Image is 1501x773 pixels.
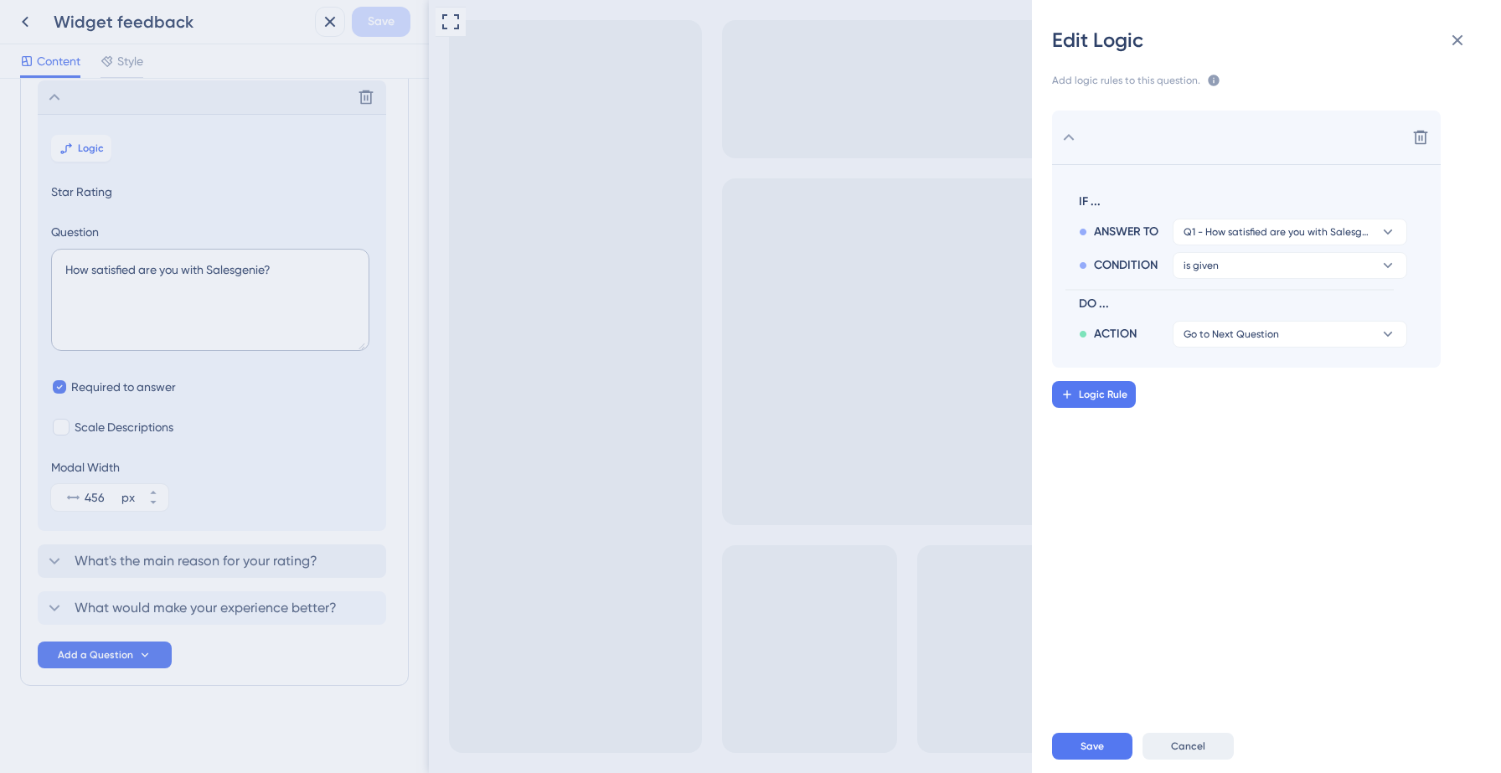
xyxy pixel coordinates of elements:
div: Edit Logic [1052,27,1481,54]
button: is given [1173,252,1407,279]
button: Go to Next Question [1173,321,1407,348]
span: Logic Rule [1079,388,1127,401]
span: Cancel [1171,740,1205,753]
button: Logic Rule [1052,381,1136,408]
span: IF ... [1079,192,1400,212]
span: Save [1081,740,1104,753]
span: Add logic rules to this question. [1052,74,1200,90]
span: Q1 - How satisfied are you with Salesgenie? [1184,225,1373,239]
button: Save [1052,733,1132,760]
span: ACTION [1094,324,1137,344]
iframe: UserGuiding Survey [658,602,1039,740]
span: CONDITION [1094,255,1158,276]
span: Go to Next Question [1184,327,1279,341]
span: is given [1184,259,1219,272]
button: Cancel [1143,733,1234,760]
button: Q1 - How satisfied are you with Salesgenie? [1173,219,1407,245]
span: DO ... [1079,294,1400,314]
span: ANSWER TO [1094,222,1158,242]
